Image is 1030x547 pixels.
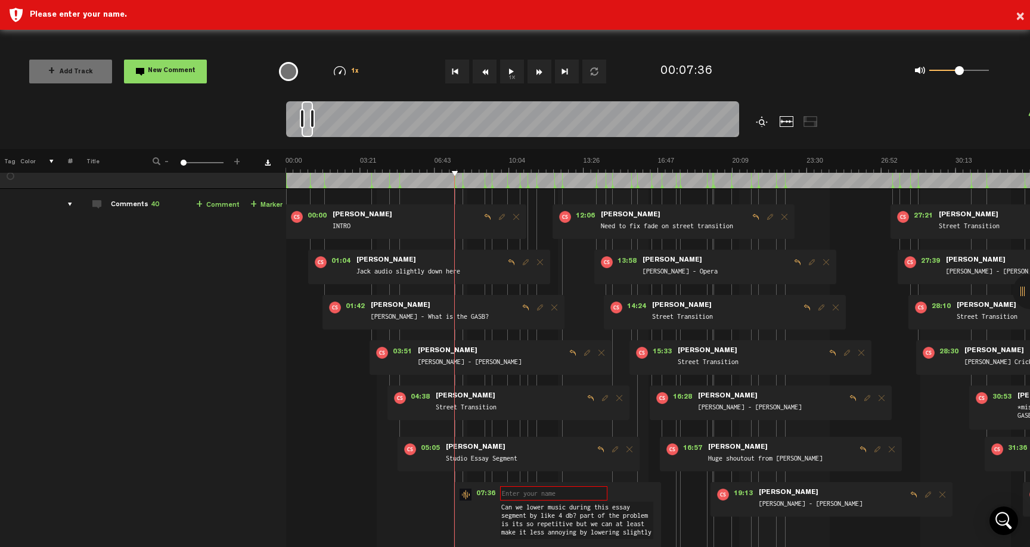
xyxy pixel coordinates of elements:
[826,349,840,357] span: Reply to comment
[854,349,868,357] span: Delete comment
[955,302,1017,310] span: [PERSON_NAME]
[758,498,907,511] span: [PERSON_NAME] - [PERSON_NAME]
[814,303,829,312] span: Edit comment
[417,347,479,355] span: [PERSON_NAME]
[316,66,377,76] div: 1x
[945,256,1007,265] span: [PERSON_NAME]
[329,302,341,313] img: letters
[749,213,763,221] span: Reply to comment
[331,211,393,219] span: [PERSON_NAME]
[840,349,854,357] span: Edit comment
[435,392,497,400] span: [PERSON_NAME]
[435,402,584,415] span: Street Transition
[923,347,935,359] img: letters
[580,349,594,357] span: Edit comment
[927,302,955,313] span: 28:10
[250,198,283,212] a: Marker
[921,490,935,499] span: Edit comment
[622,302,651,313] span: 14:24
[594,445,608,453] span: Reply to comment
[555,60,579,83] button: Go to end
[196,200,203,210] span: +
[547,303,561,312] span: Delete comment
[1016,5,1025,29] button: ×
[707,443,769,452] span: [PERSON_NAME]
[988,392,1016,404] span: 30:53
[351,69,359,75] span: 1x
[504,258,519,266] span: Reply to comment
[500,60,524,83] button: 1x
[763,213,777,221] span: Edit comment
[660,63,713,80] div: 00:07:36
[571,211,600,223] span: 12:06
[651,302,713,310] span: [PERSON_NAME]
[636,347,648,359] img: letters
[582,60,606,83] button: Loop
[991,443,1003,455] img: letters
[265,160,271,166] a: Download comments
[608,445,622,453] span: Edit comment
[697,392,759,400] span: [PERSON_NAME]
[651,311,800,324] span: Street Transition
[678,443,707,455] span: 16:57
[376,347,388,359] img: letters
[600,211,662,219] span: [PERSON_NAME]
[666,443,678,455] img: letters
[800,303,814,312] span: Reply to comment
[370,302,432,310] span: [PERSON_NAME]
[404,443,416,455] img: letters
[196,198,240,212] a: Comment
[874,394,889,402] span: Delete comment
[860,394,874,402] span: Edit comment
[935,347,963,359] span: 28:30
[29,60,112,83] button: +Add Track
[509,213,523,221] span: Delete comment
[656,392,668,404] img: letters
[641,266,790,279] span: [PERSON_NAME] - Opera
[355,266,504,279] span: Jack audio slightly down here
[519,258,533,266] span: Edit comment
[856,445,870,453] span: Reply to comment
[303,211,331,223] span: 00:00
[819,258,833,266] span: Delete comment
[334,66,346,76] img: speedometer.svg
[331,220,480,234] span: INTRO
[445,60,469,83] button: Go to beginning
[148,68,196,74] span: New Comment
[938,211,1000,219] span: [PERSON_NAME]
[584,394,598,402] span: Reply to comment
[790,258,805,266] span: Reply to comment
[777,213,792,221] span: Delete comment
[600,220,749,234] span: Need to fix fade on street transition
[124,60,207,83] button: New Comment
[30,9,1021,21] div: Please enter your name.
[250,200,257,210] span: +
[48,67,55,76] span: +
[668,392,697,404] span: 16:28
[341,302,370,313] span: 01:42
[870,445,885,453] span: Edit comment
[327,256,355,268] span: 01:04
[677,356,826,369] span: Street Transition
[48,69,93,76] span: Add Track
[388,347,417,359] span: 03:51
[601,256,613,268] img: letters
[907,490,921,499] span: Reply to comment
[648,347,677,359] span: 15:33
[677,347,739,355] span: [PERSON_NAME]
[151,201,159,209] span: 40
[915,302,927,313] img: letters
[56,198,75,210] div: comments
[758,489,820,497] span: [PERSON_NAME]
[232,156,242,163] span: +
[73,149,136,173] th: Title
[54,149,73,173] th: #
[559,211,571,223] img: letters
[805,258,819,266] span: Edit comment
[897,211,909,223] img: letters
[641,256,703,265] span: [PERSON_NAME]
[18,149,36,173] th: Color
[286,156,1030,173] img: ruler
[935,490,950,499] span: Delete comment
[445,453,594,466] span: Studio Essay Segment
